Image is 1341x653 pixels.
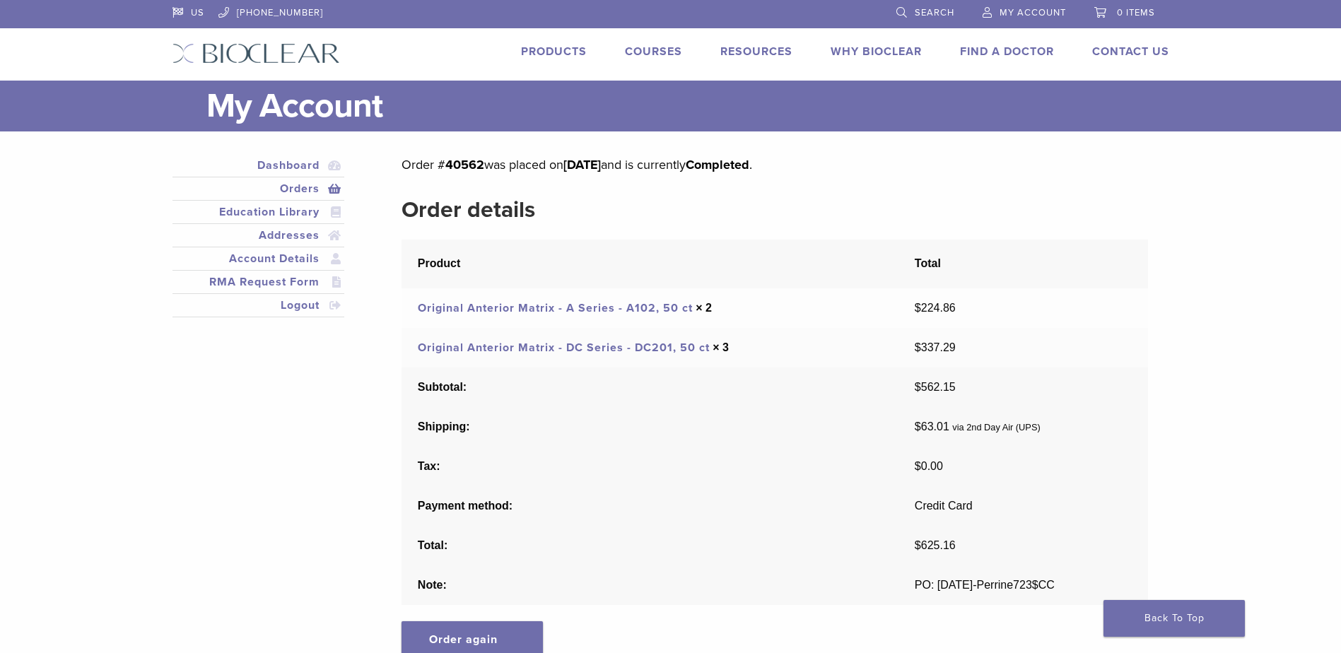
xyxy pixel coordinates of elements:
[402,240,898,288] th: Product
[898,240,1147,288] th: Total
[402,526,898,565] th: Total:
[175,204,342,220] a: Education Library
[696,302,712,314] strong: × 2
[915,7,954,18] span: Search
[175,297,342,314] a: Logout
[418,341,710,355] a: Original Anterior Matrix - DC Series - DC201, 50 ct
[915,341,921,353] span: $
[175,157,342,174] a: Dashboard
[402,193,1147,227] h2: Order details
[915,302,956,314] bdi: 224.86
[915,381,956,393] span: 562.15
[402,486,898,526] th: Payment method:
[625,45,682,59] a: Courses
[402,565,898,605] th: Note:
[521,45,587,59] a: Products
[898,486,1147,526] td: Credit Card
[915,420,921,433] span: $
[175,273,342,290] a: RMA Request Form
[915,539,921,551] span: $
[418,301,693,315] a: Original Anterior Matrix - A Series - A102, 50 ct
[402,154,1147,175] p: Order # was placed on and is currently .
[172,154,345,334] nav: Account pages
[915,381,921,393] span: $
[402,447,898,486] th: Tax:
[960,45,1054,59] a: Find A Doctor
[915,341,956,353] bdi: 337.29
[175,227,342,244] a: Addresses
[172,43,340,64] img: Bioclear
[1000,7,1066,18] span: My Account
[915,302,921,314] span: $
[915,460,921,472] span: $
[175,180,342,197] a: Orders
[713,341,729,353] strong: × 3
[915,460,943,472] span: 0.00
[175,250,342,267] a: Account Details
[445,157,484,172] mark: 40562
[563,157,601,172] mark: [DATE]
[1103,600,1245,637] a: Back To Top
[831,45,922,59] a: Why Bioclear
[952,422,1040,433] small: via 2nd Day Air (UPS)
[1092,45,1169,59] a: Contact Us
[686,157,749,172] mark: Completed
[720,45,792,59] a: Resources
[402,407,898,447] th: Shipping:
[402,367,898,407] th: Subtotal:
[915,539,956,551] span: 625.16
[915,420,949,433] span: 63.01
[206,81,1169,131] h1: My Account
[898,565,1147,605] td: PO: [DATE]-Perrine723$CC
[1117,7,1155,18] span: 0 items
